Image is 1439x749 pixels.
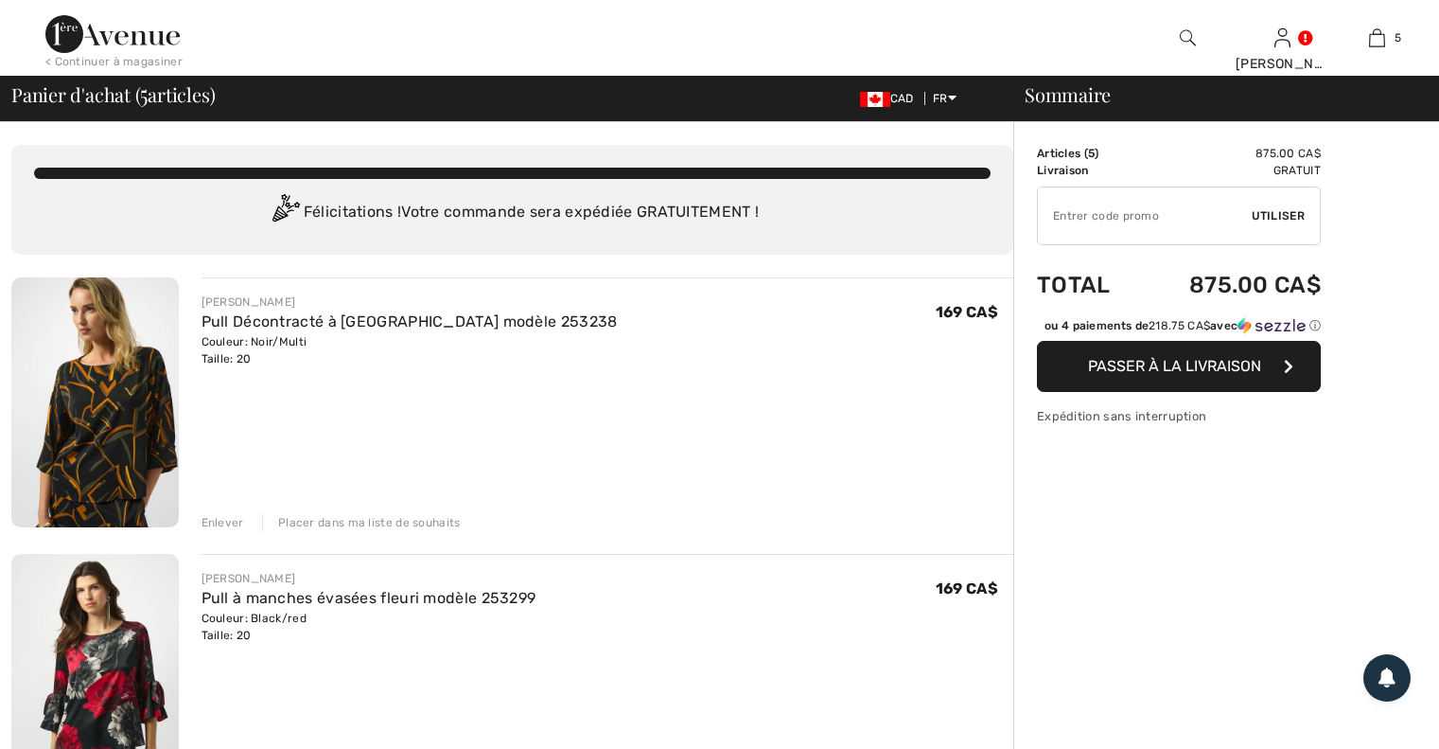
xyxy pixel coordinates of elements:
img: Pull Décontracté à Col Bateau modèle 253238 [11,277,179,527]
div: Enlever [202,514,244,531]
div: [PERSON_NAME] [202,570,536,587]
a: Pull Décontracté à [GEOGRAPHIC_DATA] modèle 253238 [202,312,618,330]
td: 875.00 CA$ [1138,253,1321,317]
span: 218.75 CA$ [1149,319,1210,332]
div: Sommaire [1002,85,1428,104]
span: Utiliser [1252,207,1305,224]
div: < Continuer à magasiner [45,53,183,70]
span: 169 CA$ [936,580,998,597]
span: 169 CA$ [936,303,998,321]
span: Passer à la livraison [1088,357,1261,375]
td: Total [1037,253,1138,317]
input: Code promo [1038,187,1252,244]
td: 875.00 CA$ [1138,145,1321,162]
div: Couleur: Noir/Multi Taille: 20 [202,333,618,367]
span: 5 [1395,29,1401,46]
td: Articles ( ) [1037,145,1138,162]
div: [PERSON_NAME] [202,294,618,311]
td: Livraison [1037,162,1138,179]
img: Canadian Dollar [860,92,890,107]
div: ou 4 paiements de avec [1044,317,1321,334]
div: Couleur: Black/red Taille: 20 [202,610,536,644]
img: Mes infos [1274,27,1290,49]
div: Félicitations ! Votre commande sera expédiée GRATUITEMENT ! [34,194,991,232]
img: Mon panier [1369,27,1385,49]
span: 5 [1088,147,1095,160]
div: ou 4 paiements de218.75 CA$avecSezzle Cliquez pour en savoir plus sur Sezzle [1037,317,1321,341]
img: 1ère Avenue [45,15,180,53]
div: [PERSON_NAME] [1236,54,1328,74]
span: 5 [140,80,148,105]
div: Placer dans ma liste de souhaits [262,514,461,531]
div: Expédition sans interruption [1037,407,1321,425]
a: Se connecter [1274,28,1290,46]
span: CAD [860,92,921,105]
a: Pull à manches évasées fleuri modèle 253299 [202,589,536,607]
img: Congratulation2.svg [266,194,304,232]
td: Gratuit [1138,162,1321,179]
button: Passer à la livraison [1037,341,1321,392]
span: FR [933,92,956,105]
span: Panier d'achat ( articles) [11,85,215,104]
img: recherche [1180,27,1196,49]
img: Sezzle [1237,317,1306,334]
a: 5 [1330,27,1423,49]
